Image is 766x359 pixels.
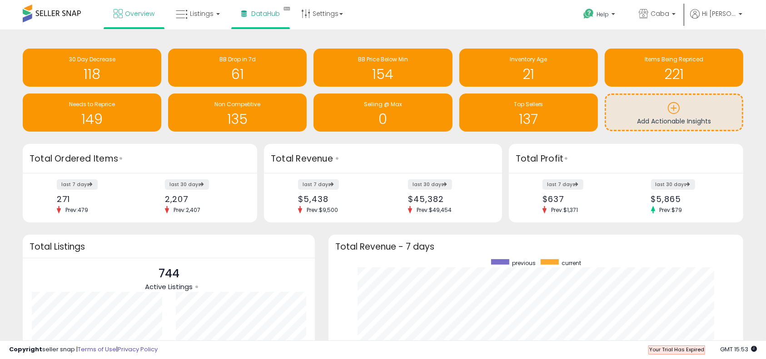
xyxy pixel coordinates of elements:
i: Get Help [583,8,594,20]
div: $5,865 [651,194,727,204]
div: $45,382 [408,194,486,204]
span: Add Actionable Insights [637,117,711,126]
h3: Total Revenue - 7 days [335,243,736,250]
span: Listings [190,9,214,18]
label: last 7 days [542,179,583,190]
span: Prev: $49,454 [412,206,456,214]
label: last 30 days [165,179,209,190]
a: Terms of Use [78,345,116,354]
div: $5,438 [298,194,376,204]
div: $637 [542,194,619,204]
h1: 137 [464,112,593,127]
a: Needs to Reprice 149 [23,93,161,132]
span: Prev: 479 [61,206,93,214]
a: BB Drop in 7d 61 [168,49,307,87]
div: 271 [57,194,133,204]
div: Tooltip anchor [333,154,341,162]
h3: Total Listings [30,243,308,250]
span: Inventory Age [510,55,547,63]
span: BB Price Below Min [358,55,408,63]
span: Your Trial Has Expired [649,346,704,353]
span: Help [597,10,609,18]
span: Prev: $79 [655,206,687,214]
a: Inventory Age 21 [459,49,598,87]
div: Tooltip anchor [279,4,295,13]
a: Add Actionable Insights [606,95,742,130]
a: Non Competitive 135 [168,93,307,132]
span: Items Being Repriced [645,55,703,63]
span: BB Drop in 7d [219,55,256,63]
span: Prev: $1,371 [547,206,582,214]
a: Top Sellers 137 [459,93,598,132]
span: 2025-09-8 15:53 GMT [720,345,757,354]
div: Tooltip anchor [562,154,570,162]
h1: 221 [609,67,739,82]
a: Help [576,1,624,30]
a: Selling @ Max 0 [313,93,452,132]
span: 30 Day Decrease [69,55,115,63]
h3: Total Revenue [271,152,495,165]
span: Prev: 2,407 [169,206,205,214]
label: last 30 days [651,179,695,190]
h1: 118 [27,67,157,82]
a: 30 Day Decrease 118 [23,49,161,87]
div: Tooltip anchor [117,154,125,162]
span: current [562,259,582,267]
a: BB Price Below Min 154 [313,49,452,87]
div: Tooltip anchor [193,283,201,291]
span: Top Sellers [514,100,543,108]
label: last 30 days [408,179,452,190]
strong: Copyright [9,345,42,354]
a: Hi [PERSON_NAME] [690,9,742,30]
span: Active Listings [145,282,193,291]
span: Hi [PERSON_NAME] [702,9,736,18]
a: Items Being Repriced 221 [605,49,743,87]
h1: 135 [173,112,302,127]
h1: 149 [27,112,157,127]
span: Overview [125,9,154,18]
h3: Total Ordered Items [30,152,250,165]
span: Non Competitive [214,100,260,108]
span: DataHub [251,9,280,18]
span: previous [512,259,536,267]
span: Needs to Reprice [69,100,115,108]
span: Prev: $9,500 [302,206,343,214]
span: Selling @ Max [364,100,402,108]
h3: Total Profit [516,152,736,165]
h1: 61 [173,67,302,82]
p: 744 [145,265,193,282]
h1: 21 [464,67,593,82]
h1: 0 [318,112,448,127]
label: last 7 days [298,179,339,190]
div: 2,207 [165,194,241,204]
label: last 7 days [57,179,98,190]
div: seller snap | | [9,345,158,354]
span: Caba [651,9,669,18]
h1: 154 [318,67,448,82]
a: Privacy Policy [118,345,158,354]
